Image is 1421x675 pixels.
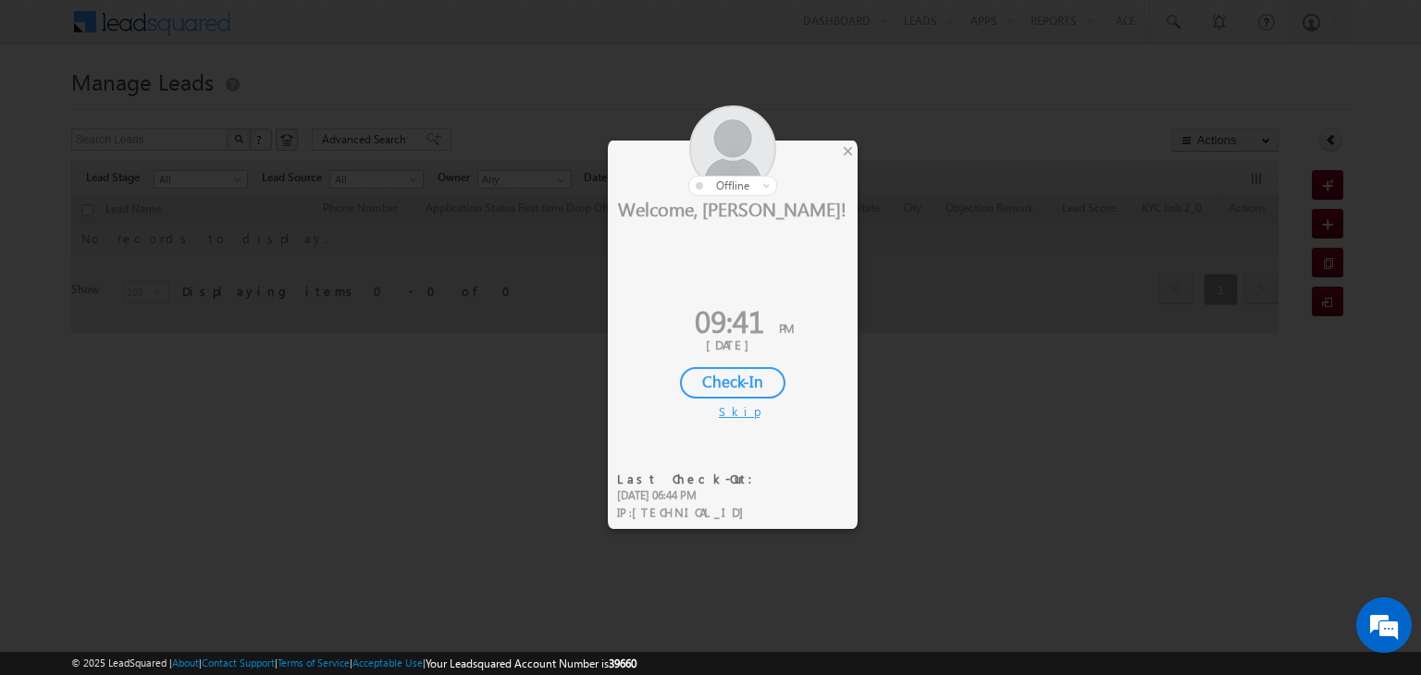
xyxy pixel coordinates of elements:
[779,320,794,336] span: PM
[622,337,844,353] div: [DATE]
[838,141,858,161] div: ×
[426,657,636,670] span: Your Leadsquared Account Number is
[617,487,764,504] div: [DATE] 06:44 PM
[202,657,275,669] a: Contact Support
[617,504,764,522] div: IP :
[608,196,858,220] div: Welcome, [PERSON_NAME]!
[680,367,785,399] div: Check-In
[719,403,747,420] div: Skip
[278,657,350,669] a: Terms of Service
[609,657,636,670] span: 39660
[71,655,636,672] span: © 2025 LeadSquared | | | | |
[695,300,764,341] span: 09:41
[617,471,764,487] div: Last Check-Out:
[716,178,749,192] span: offline
[172,657,199,669] a: About
[632,504,753,520] span: [TECHNICAL_ID]
[352,657,423,669] a: Acceptable Use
